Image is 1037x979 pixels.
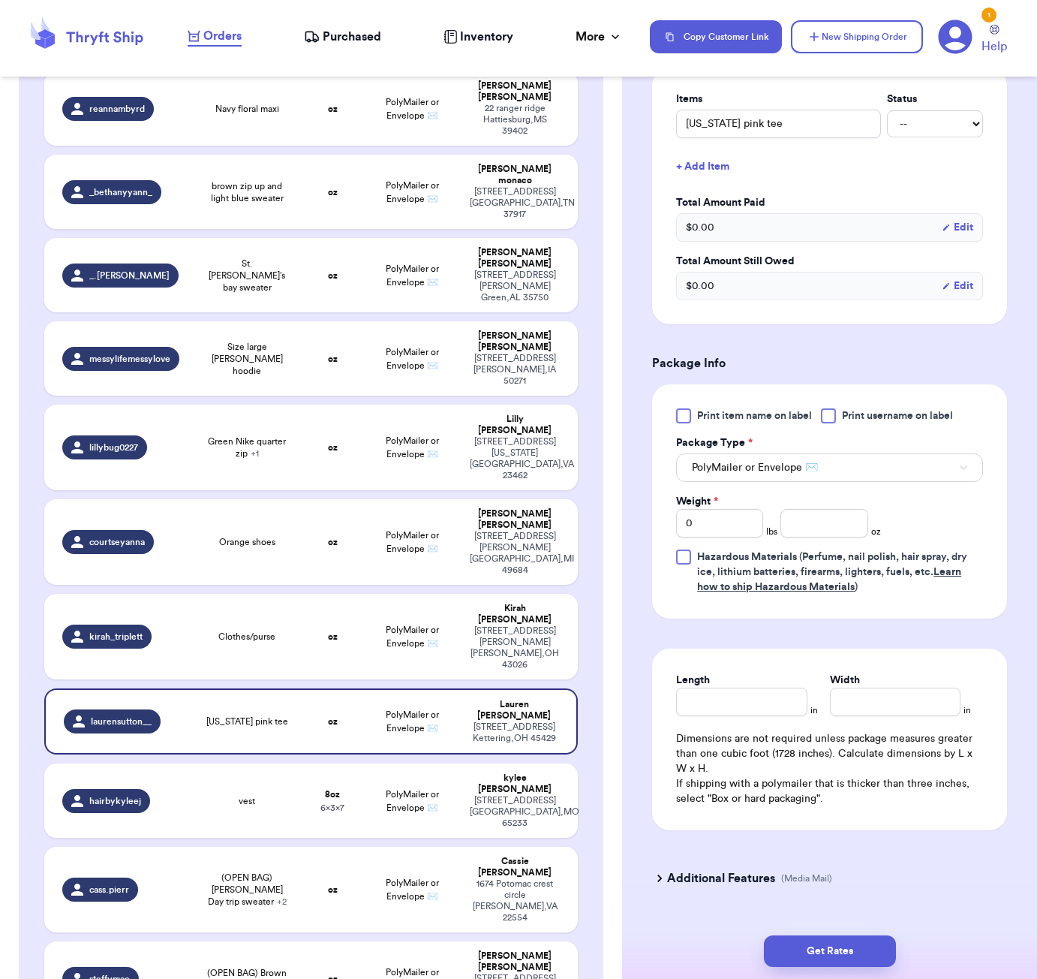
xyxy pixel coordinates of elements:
a: Help [981,25,1007,56]
span: oz [871,526,881,538]
strong: oz [328,717,338,726]
span: Navy floral maxi [215,103,279,115]
button: PolyMailer or Envelope ✉️ [676,453,983,482]
strong: oz [328,271,338,280]
span: PolyMailer or Envelope ✉️ [386,264,439,287]
label: Total Amount Paid [676,195,983,210]
a: Orders [188,27,242,47]
span: PolyMailer or Envelope ✉️ [386,625,439,648]
span: Hazardous Materials [697,552,797,562]
span: lillybug0227 [89,441,138,453]
span: reannambyrd [89,103,145,115]
span: in [810,704,818,716]
div: [PERSON_NAME] [PERSON_NAME] [470,508,561,531]
div: [STREET_ADDRESS] [PERSON_NAME] Green , AL 35750 [470,270,561,303]
span: + 1 [251,449,259,458]
div: [PERSON_NAME] [PERSON_NAME] [470,330,561,353]
span: courtseyanna [89,536,145,548]
div: 1674 Potomac crest circle [PERSON_NAME] , VA 22554 [470,878,561,923]
span: Print item name on label [697,408,812,423]
div: [PERSON_NAME] [PERSON_NAME] [470,247,561,270]
span: Clothes/purse [218,631,275,643]
button: Edit [942,279,973,294]
span: PolyMailer or Envelope ✉️ [386,98,439,120]
span: laurensutton__ [91,715,152,727]
div: Lauren [PERSON_NAME] [470,699,559,721]
span: in [963,704,971,716]
a: 1 [938,20,972,54]
strong: oz [328,885,338,894]
label: Width [830,673,860,688]
div: [PERSON_NAME] monaco [470,164,561,186]
span: $ 0.00 [686,220,714,235]
strong: oz [328,443,338,452]
span: brown zip up and light blue sweater [203,180,291,204]
span: (OPEN BAG) [PERSON_NAME] Day trip sweater [203,872,291,908]
div: Cassie [PERSON_NAME] [470,856,561,878]
label: Status [887,92,983,107]
span: Orders [203,27,242,45]
span: Purchased [323,28,381,46]
span: vest [239,795,255,807]
span: _.[PERSON_NAME] [89,270,170,282]
h3: Package Info [652,354,1007,372]
span: St. [PERSON_NAME]’s bay sweater [203,258,291,294]
div: 22 ranger ridge Hattiesburg , MS 39402 [470,103,561,137]
button: Copy Customer Link [650,20,782,53]
h3: Additional Features [667,869,775,887]
div: Lilly [PERSON_NAME] [470,414,561,436]
span: [US_STATE] pink tee [206,715,288,727]
div: [STREET_ADDRESS] [US_STATE][GEOGRAPHIC_DATA] , VA 23462 [470,436,561,481]
span: PolyMailer or Envelope ✉️ [386,710,439,733]
span: $ 0.00 [686,279,714,294]
div: [PERSON_NAME] [PERSON_NAME] [470,80,561,103]
span: Print username on label [842,408,953,423]
strong: oz [328,538,338,547]
div: Dimensions are not required unless package measures greater than one cubic foot (1728 inches). Ca... [676,731,983,806]
span: lbs [766,526,777,538]
p: (Media Mail) [781,872,832,884]
strong: oz [328,632,338,641]
div: [STREET_ADDRESS][PERSON_NAME] [GEOGRAPHIC_DATA] , MI 49684 [470,531,561,576]
label: Total Amount Still Owed [676,254,983,269]
span: PolyMailer or Envelope ✉️ [386,181,439,203]
span: PolyMailer or Envelope ✉️ [386,878,439,901]
strong: 8 oz [325,790,340,799]
div: More [576,28,623,46]
span: messylifemessylove [89,353,170,365]
div: [STREET_ADDRESS] [GEOGRAPHIC_DATA] , TN 37917 [470,186,561,220]
span: Orange shoes [219,536,275,548]
button: New Shipping Order [791,20,923,53]
span: + 2 [277,897,287,906]
button: + Add Item [670,150,989,183]
label: Length [676,673,710,688]
span: (Perfume, nail polish, hair spray, dry ice, lithium batteries, firearms, lighters, fuels, etc. ) [697,552,967,592]
span: PolyMailer or Envelope ✉️ [386,531,439,553]
span: hairbykyleej [89,795,141,807]
span: kirah_triplett [89,631,143,643]
span: PolyMailer or Envelope ✉️ [386,436,439,459]
label: Package Type [676,435,753,450]
div: [PERSON_NAME] [PERSON_NAME] [470,950,561,973]
span: PolyMailer or Envelope ✉️ [692,460,818,475]
div: [STREET_ADDRESS] [GEOGRAPHIC_DATA] , MO 65233 [470,795,561,829]
div: kylee [PERSON_NAME] [470,773,561,795]
p: If shipping with a polymailer that is thicker than three inches, select "Box or hard packaging". [676,776,983,806]
a: Inventory [443,28,513,46]
label: Weight [676,494,718,509]
strong: oz [328,354,338,363]
button: Get Rates [764,935,896,967]
div: [STREET_ADDRESS] [PERSON_NAME] , IA 50271 [470,353,561,387]
a: Purchased [304,28,381,46]
strong: oz [328,104,338,113]
strong: oz [328,188,338,197]
span: cass.pierr [89,884,129,896]
span: Green Nike quarter zip [203,435,291,459]
span: Inventory [460,28,513,46]
span: PolyMailer or Envelope ✉️ [386,790,439,812]
button: Edit [942,220,973,235]
label: Items [676,92,881,107]
div: [STREET_ADDRESS][PERSON_NAME] [PERSON_NAME] , OH 43026 [470,625,561,670]
span: _bethanyyann_ [89,186,152,198]
div: Kirah [PERSON_NAME] [470,603,561,625]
